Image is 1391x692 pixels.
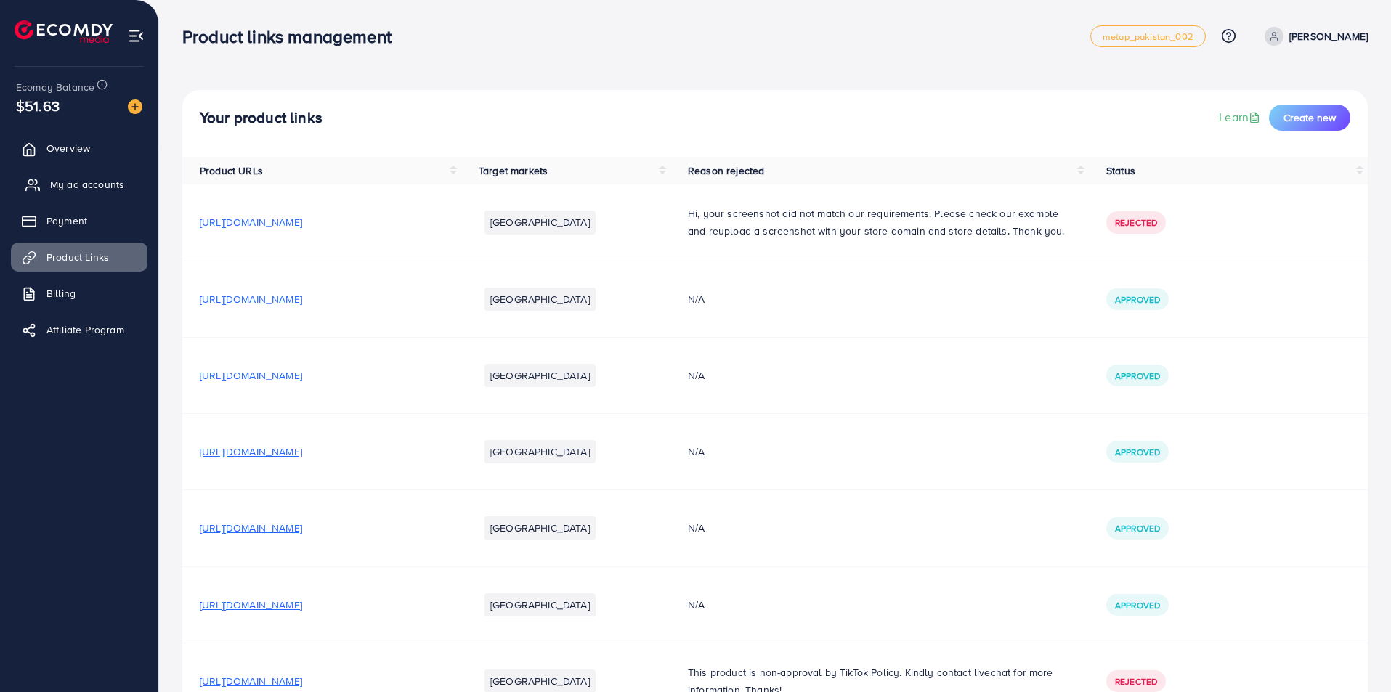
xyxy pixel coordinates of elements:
span: Approved [1115,293,1160,306]
h4: Your product links [200,109,323,127]
li: [GEOGRAPHIC_DATA] [484,440,596,463]
span: [URL][DOMAIN_NAME] [200,292,302,306]
h3: Product links management [182,26,403,47]
a: metap_pakistan_002 [1090,25,1206,47]
a: Overview [11,134,147,163]
li: [GEOGRAPHIC_DATA] [484,364,596,387]
p: Hi, your screenshot did not match our requirements. Please check our example and reupload a scree... [688,205,1071,240]
span: Approved [1115,370,1160,382]
a: My ad accounts [11,170,147,199]
span: Target markets [479,163,548,178]
span: My ad accounts [50,177,124,192]
img: menu [128,28,145,44]
span: [URL][DOMAIN_NAME] [200,674,302,688]
span: Approved [1115,522,1160,534]
span: Approved [1115,599,1160,611]
button: Create new [1269,105,1350,131]
img: logo [15,20,113,43]
span: N/A [688,521,705,535]
span: $51.63 [16,95,60,116]
span: N/A [688,292,705,306]
span: Approved [1115,446,1160,458]
img: image [128,99,142,114]
p: [PERSON_NAME] [1289,28,1368,45]
a: Learn [1219,109,1263,126]
span: Create new [1283,110,1336,125]
span: Overview [46,141,90,155]
span: [URL][DOMAIN_NAME] [200,444,302,459]
span: [URL][DOMAIN_NAME] [200,215,302,229]
a: Product Links [11,243,147,272]
a: Affiliate Program [11,315,147,344]
a: [PERSON_NAME] [1259,27,1368,46]
span: Billing [46,286,76,301]
span: Payment [46,213,87,228]
span: [URL][DOMAIN_NAME] [200,368,302,383]
span: N/A [688,598,705,612]
iframe: Chat [1329,627,1380,681]
span: Reason rejected [688,163,764,178]
li: [GEOGRAPHIC_DATA] [484,288,596,311]
span: N/A [688,368,705,383]
span: [URL][DOMAIN_NAME] [200,598,302,612]
span: N/A [688,444,705,459]
a: Billing [11,279,147,308]
span: [URL][DOMAIN_NAME] [200,521,302,535]
li: [GEOGRAPHIC_DATA] [484,211,596,234]
span: Rejected [1115,675,1157,688]
span: metap_pakistan_002 [1103,32,1193,41]
li: [GEOGRAPHIC_DATA] [484,593,596,616]
span: Status [1106,163,1135,178]
span: Ecomdy Balance [16,80,94,94]
span: Affiliate Program [46,322,124,337]
span: Rejected [1115,216,1157,229]
li: [GEOGRAPHIC_DATA] [484,516,596,540]
span: Product Links [46,250,109,264]
a: Payment [11,206,147,235]
span: Product URLs [200,163,263,178]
